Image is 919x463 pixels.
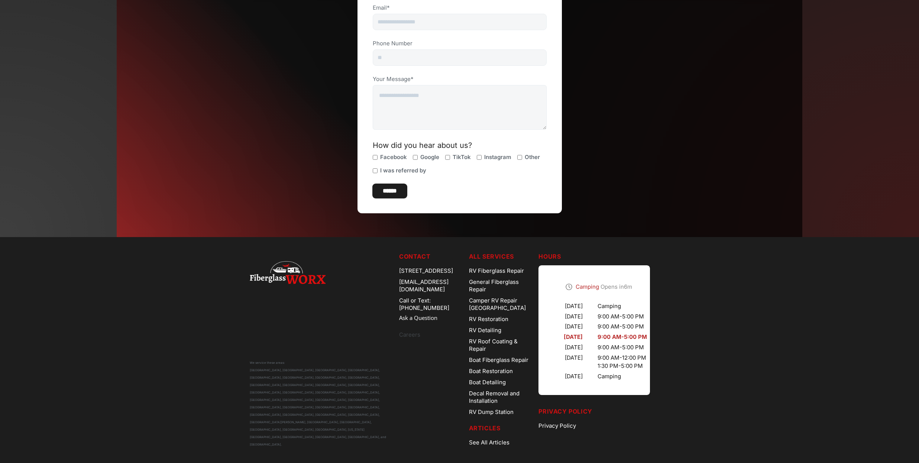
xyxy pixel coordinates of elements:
[550,354,583,370] div: [DATE]
[399,252,463,261] h5: Contact
[469,424,533,433] h5: Articles
[598,344,647,351] div: 9:00 AM - 5:00 PM
[550,373,583,380] div: [DATE]
[469,388,533,407] a: Decal Removal and Installation
[373,40,547,47] label: Phone Number
[601,283,632,290] span: Opens in
[624,283,632,290] time: 6m
[399,295,463,314] a: Call or Text: [PHONE_NUMBER]
[453,153,471,161] span: TikTok
[413,155,418,160] input: Google
[469,336,533,354] a: RV Roof Coating & Repair
[373,75,547,83] label: Your Message*
[484,153,511,161] span: Instagram
[469,265,533,276] a: RV Fiberglass Repair
[380,153,407,161] span: Facebook
[469,325,533,336] a: RV Detailing
[399,329,463,340] a: Careers
[598,313,647,320] div: 9:00 AM - 5:00 PM
[373,4,547,12] label: Email*
[598,302,647,310] div: Camping
[525,153,540,161] span: Other
[469,314,533,325] a: RV Restoration
[576,283,599,290] span: Camping
[598,362,647,370] div: 1:30 PM - 5:00 PM
[550,344,583,351] div: [DATE]
[550,323,583,330] div: [DATE]
[399,265,463,276] div: [STREET_ADDRESS]
[469,276,533,295] a: General Fiberglass Repair
[538,252,669,261] h5: Hours
[445,155,450,160] input: TikTok
[469,437,533,448] a: See All Articles
[469,407,533,418] a: RV Dump Station
[469,366,533,377] a: Boat Restoration
[469,295,533,314] a: Camper RV Repair [GEOGRAPHIC_DATA]
[399,276,463,295] div: [EMAIL_ADDRESS][DOMAIN_NAME]
[399,314,463,322] a: Ask a Question
[373,155,378,160] input: Facebook
[598,333,647,341] div: 9:00 AM - 5:00 PM
[469,252,533,261] h5: ALL SERVICES
[538,420,669,431] a: Privacy Policy
[420,153,439,161] span: Google
[550,302,583,310] div: [DATE]
[380,167,426,174] span: I was referred by
[250,359,393,448] div: We service these areas: [GEOGRAPHIC_DATA], [GEOGRAPHIC_DATA], [GEOGRAPHIC_DATA], [GEOGRAPHIC_DATA...
[373,142,547,149] div: How did you hear about us?
[550,313,583,320] div: [DATE]
[598,354,647,362] div: 9:00 AM - 12:00 PM
[517,155,522,160] input: Other
[598,373,647,380] div: Camping
[469,354,533,366] a: Boat Fiberglass Repair
[469,377,533,388] a: Boat Detailing
[477,155,482,160] input: Instagram
[373,168,378,173] input: I was referred by
[538,407,669,416] h5: Privacy Policy
[598,323,647,330] div: 9:00 AM - 5:00 PM
[550,333,583,341] div: [DATE]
